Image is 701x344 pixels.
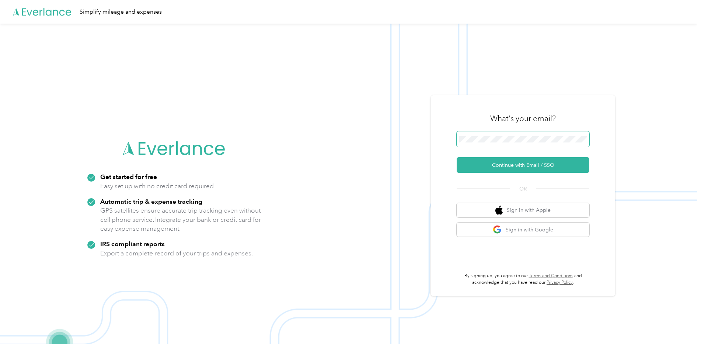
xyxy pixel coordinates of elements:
p: By signing up, you agree to our and acknowledge that you have read our . [457,273,589,286]
a: Terms and Conditions [529,273,573,279]
p: GPS satellites ensure accurate trip tracking even without cell phone service. Integrate your bank... [100,206,261,233]
strong: Automatic trip & expense tracking [100,197,202,205]
img: google logo [493,225,502,234]
h3: What's your email? [490,113,556,124]
p: Export a complete record of your trips and expenses. [100,249,253,258]
button: apple logoSign in with Apple [457,203,589,217]
img: apple logo [495,206,503,215]
span: OR [510,185,536,193]
button: Continue with Email / SSO [457,157,589,173]
strong: Get started for free [100,173,157,180]
p: Easy set up with no credit card required [100,182,214,191]
div: Simplify mileage and expenses [80,7,162,17]
strong: IRS compliant reports [100,240,165,248]
button: google logoSign in with Google [457,223,589,237]
a: Privacy Policy [547,280,573,285]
